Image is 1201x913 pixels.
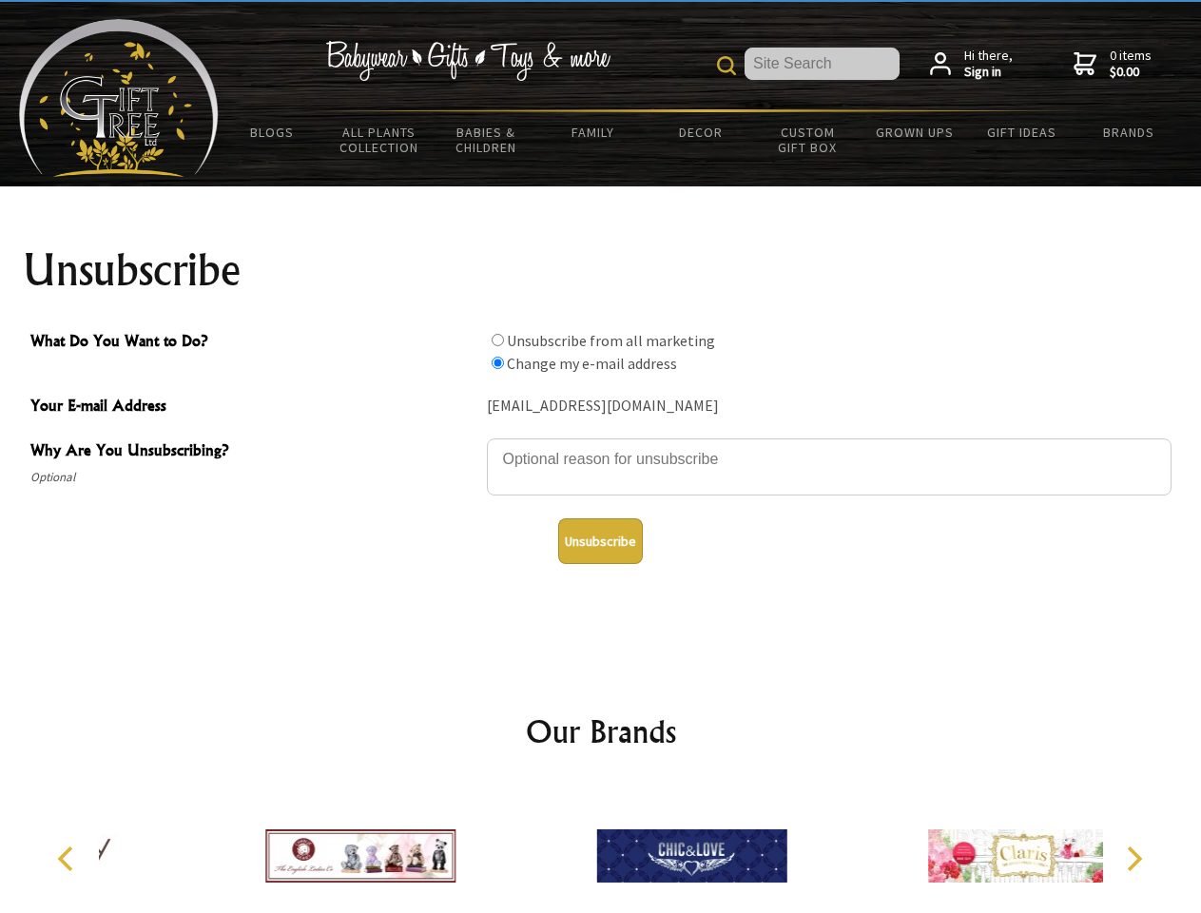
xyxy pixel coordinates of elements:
strong: Sign in [964,64,1013,81]
span: What Do You Want to Do? [30,329,477,357]
a: Custom Gift Box [754,112,862,167]
a: Family [540,112,648,152]
span: 0 items [1110,47,1152,81]
button: Unsubscribe [558,518,643,564]
strong: $0.00 [1110,64,1152,81]
button: Next [1113,838,1154,880]
h1: Unsubscribe [23,247,1179,293]
img: product search [717,56,736,75]
a: Hi there,Sign in [930,48,1013,81]
span: Your E-mail Address [30,394,477,421]
textarea: Why Are You Unsubscribing? [487,438,1172,495]
img: Babyware - Gifts - Toys and more... [19,19,219,177]
a: Babies & Children [433,112,540,167]
input: What Do You Want to Do? [492,334,504,346]
span: Why Are You Unsubscribing? [30,438,477,466]
img: Babywear - Gifts - Toys & more [325,41,610,81]
input: Site Search [745,48,900,80]
a: BLOGS [219,112,326,152]
label: Change my e-mail address [507,354,677,373]
span: Hi there, [964,48,1013,81]
a: Grown Ups [861,112,968,152]
label: Unsubscribe from all marketing [507,331,715,350]
a: Gift Ideas [968,112,1075,152]
input: What Do You Want to Do? [492,357,504,369]
span: Optional [30,466,477,489]
a: 0 items$0.00 [1074,48,1152,81]
a: All Plants Collection [326,112,434,167]
button: Previous [48,838,89,880]
div: [EMAIL_ADDRESS][DOMAIN_NAME] [487,392,1172,421]
a: Decor [647,112,754,152]
h2: Our Brands [38,709,1164,754]
a: Brands [1075,112,1183,152]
